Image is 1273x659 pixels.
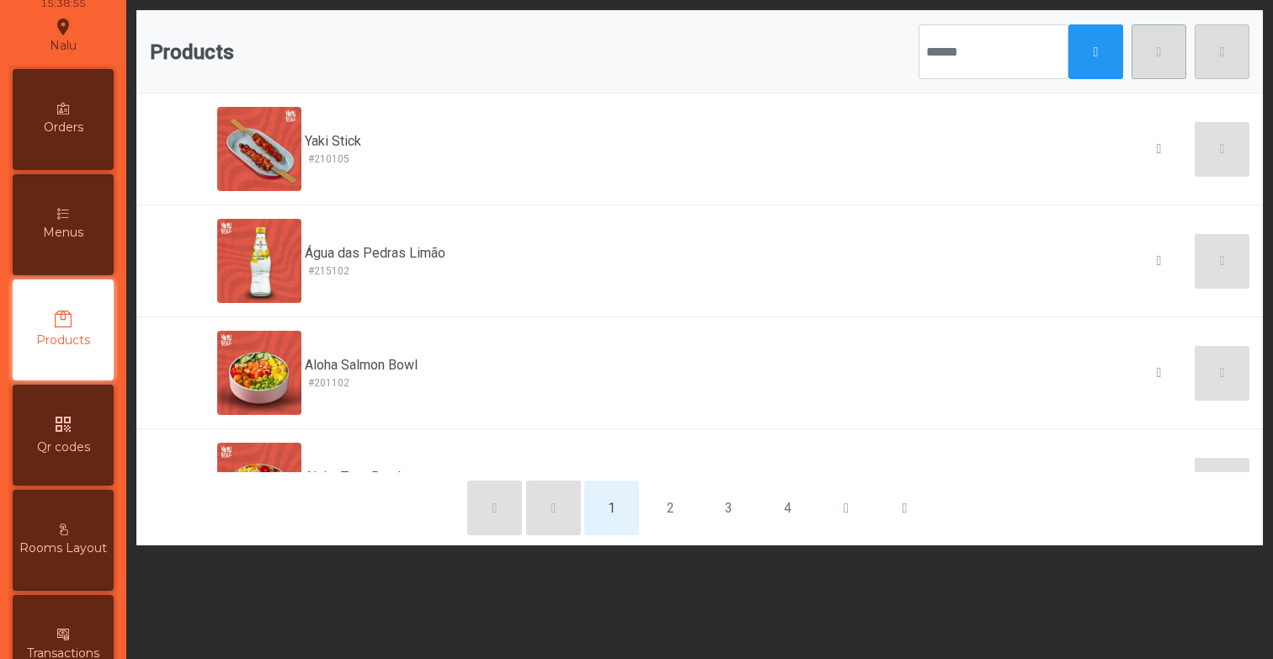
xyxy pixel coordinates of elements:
button: 4 [760,481,815,535]
span: Products [150,37,234,67]
span: #201102 [308,375,349,391]
button: 3 [701,481,756,535]
i: location_on [53,17,73,37]
span: Qr codes [37,438,90,456]
span: #215102 [308,263,349,279]
img: Aloha Salmon Bowl [217,331,301,415]
i: qr_code [53,414,73,434]
span: Orders [44,119,83,136]
span: Products [36,332,90,349]
span: Rooms Layout [19,539,107,557]
span: Aloha Salmon Bowl [305,355,418,375]
span: Menus [43,224,83,242]
span: Yaki Stick [305,131,361,151]
button: 1 [584,481,639,535]
img: Yaki Stick [217,107,301,191]
img: Aloha Tuna Bowl [217,443,301,527]
img: Água das Pedras Limão [217,219,301,303]
div: Nalu [50,14,77,56]
span: #210105 [308,151,349,167]
span: Aloha Tuna Bowl [305,467,401,487]
button: 2 [643,481,698,535]
span: Água das Pedras Limão [305,243,445,263]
